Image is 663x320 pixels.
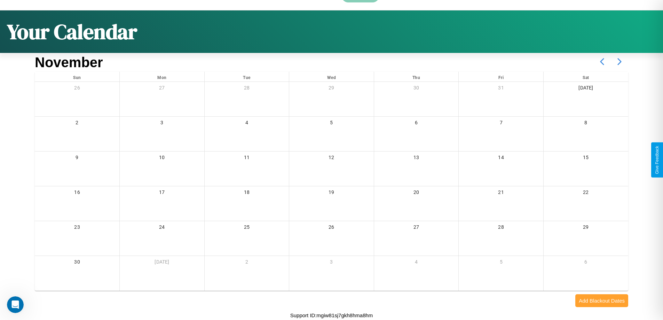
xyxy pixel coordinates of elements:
[120,256,204,270] div: [DATE]
[205,82,289,96] div: 28
[459,72,543,81] div: Fri
[120,117,204,131] div: 3
[289,151,374,166] div: 12
[544,186,628,201] div: 22
[459,221,543,235] div: 28
[544,256,628,270] div: 6
[374,221,459,235] div: 27
[289,117,374,131] div: 5
[289,256,374,270] div: 3
[289,72,374,81] div: Wed
[120,221,204,235] div: 24
[7,17,137,46] h1: Your Calendar
[120,186,204,201] div: 17
[35,256,119,270] div: 30
[544,82,628,96] div: [DATE]
[374,151,459,166] div: 13
[374,117,459,131] div: 6
[205,221,289,235] div: 25
[35,72,119,81] div: Sun
[459,82,543,96] div: 31
[289,82,374,96] div: 29
[374,256,459,270] div: 4
[205,186,289,201] div: 18
[205,72,289,81] div: Tue
[289,186,374,201] div: 19
[120,151,204,166] div: 10
[544,117,628,131] div: 8
[35,55,103,70] h2: November
[575,294,628,307] button: Add Blackout Dates
[205,256,289,270] div: 2
[374,72,459,81] div: Thu
[35,221,119,235] div: 23
[544,72,628,81] div: Sat
[459,117,543,131] div: 7
[459,256,543,270] div: 5
[35,82,119,96] div: 26
[655,146,660,174] div: Give Feedback
[7,296,24,313] iframe: Intercom live chat
[35,117,119,131] div: 2
[544,151,628,166] div: 15
[35,186,119,201] div: 16
[459,186,543,201] div: 21
[290,311,373,320] p: Support ID: mgiw81sj7gkh8hma8hm
[205,151,289,166] div: 11
[374,186,459,201] div: 20
[289,221,374,235] div: 26
[544,221,628,235] div: 29
[35,151,119,166] div: 9
[205,117,289,131] div: 4
[374,82,459,96] div: 30
[459,151,543,166] div: 14
[120,72,204,81] div: Mon
[120,82,204,96] div: 27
